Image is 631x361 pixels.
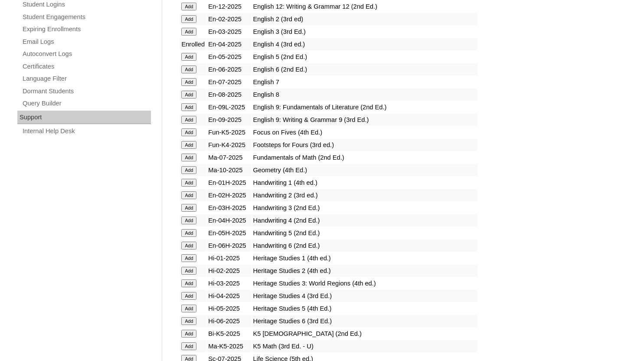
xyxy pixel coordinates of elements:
input: Add [181,305,196,312]
td: En-04H-2025 [207,214,251,226]
td: Hi-02-2025 [207,265,251,277]
input: Add [181,116,196,124]
input: Add [181,217,196,224]
input: Add [181,342,196,350]
td: English 12: Writing & Grammar 12 (2nd Ed.) [252,0,477,13]
td: Focus on Fives (4th Ed.) [252,126,477,138]
td: Heritage Studies 6 (3rd Ed.) [252,315,477,327]
td: Hi-06-2025 [207,315,251,327]
input: Add [181,279,196,287]
td: Handwriting 3 (2nd Ed.) [252,202,477,214]
input: Add [181,15,196,23]
td: En-04-2025 [207,38,251,50]
input: Add [181,204,196,212]
a: Certificates [22,61,151,72]
input: Add [181,91,196,98]
a: Internal Help Desk [22,126,151,137]
td: Enrolled [180,38,206,50]
td: En-05-2025 [207,51,251,63]
td: Ma-K5-2025 [207,340,251,352]
td: En-03H-2025 [207,202,251,214]
input: Add [181,317,196,325]
input: Add [181,78,196,86]
input: Add [181,229,196,237]
div: Support [17,111,151,125]
td: English 5 (2nd Ed.) [252,51,477,63]
a: Dormant Students [22,86,151,97]
td: En-02H-2025 [207,189,251,201]
td: Handwriting 5 (2nd Ed.) [252,227,477,239]
td: Bi-K5-2025 [207,328,251,340]
td: Handwriting 4 (2nd Ed.) [252,214,477,226]
input: Add [181,3,196,10]
input: Add [181,66,196,73]
input: Add [181,267,196,275]
td: En-01H-2025 [207,177,251,189]
td: Geometry (4th Ed.) [252,164,477,176]
td: En-06-2025 [207,63,251,75]
input: Add [181,254,196,262]
input: Add [181,141,196,149]
td: English 3 (3rd Ed.) [252,26,477,38]
td: Heritage Studies 1 (4th ed.) [252,252,477,264]
a: Student Engagements [22,12,151,23]
input: Add [181,154,196,161]
td: English 6 (2nd Ed.) [252,63,477,75]
td: Heritage Studies 2 (4th ed.) [252,265,477,277]
a: Autoconvert Logs [22,49,151,59]
td: Heritage Studies 3: World Regions (4th ed.) [252,277,477,289]
td: Handwriting 6 (2nd Ed.) [252,240,477,252]
td: Hi-01-2025 [207,252,251,264]
input: Add [181,242,196,249]
td: En-06H-2025 [207,240,251,252]
td: K5 [DEMOGRAPHIC_DATA] (2nd Ed.) [252,328,477,340]
a: Query Builder [22,98,151,109]
a: Language Filter [22,73,151,84]
input: Add [181,128,196,136]
input: Add [181,191,196,199]
td: Handwriting 1 (4th ed.) [252,177,477,189]
td: Ma-07-2025 [207,151,251,164]
td: Footsteps for Fours (3rd ed.) [252,139,477,151]
td: English 9: Fundamentals of Literature (2nd Ed.) [252,101,477,113]
td: En-02-2025 [207,13,251,25]
td: English 9: Writing & Grammar 9 (3rd Ed.) [252,114,477,126]
td: Fun-K5-2025 [207,126,251,138]
td: English 2 (3rd ed) [252,13,477,25]
td: Handwriting 2 (3rd ed.) [252,189,477,201]
input: Add [181,53,196,61]
td: En-09-2025 [207,114,251,126]
td: En-05H-2025 [207,227,251,239]
input: Add [181,330,196,338]
td: En-12-2025 [207,0,251,13]
td: En-08-2025 [207,89,251,101]
input: Add [181,292,196,300]
td: Heritage Studies 5 (4th Ed.) [252,302,477,315]
td: Ma-10-2025 [207,164,251,176]
a: Expiring Enrollments [22,24,151,35]
td: English 7 [252,76,477,88]
td: Hi-04-2025 [207,290,251,302]
td: English 8 [252,89,477,101]
td: English 4 (3rd ed.) [252,38,477,50]
td: K5 Math (3rd Ed. - U) [252,340,477,352]
td: En-07-2025 [207,76,251,88]
td: Heritage Studies 4 (3rd Ed.) [252,290,477,302]
input: Add [181,28,196,36]
td: Fundamentals of Math (2nd Ed.) [252,151,477,164]
td: Fun-K4-2025 [207,139,251,151]
td: En-09L-2025 [207,101,251,113]
td: Hi-05-2025 [207,302,251,315]
td: Hi-03-2025 [207,277,251,289]
td: En-03-2025 [207,26,251,38]
input: Add [181,179,196,187]
a: Email Logs [22,36,151,47]
input: Add [181,103,196,111]
input: Add [181,166,196,174]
